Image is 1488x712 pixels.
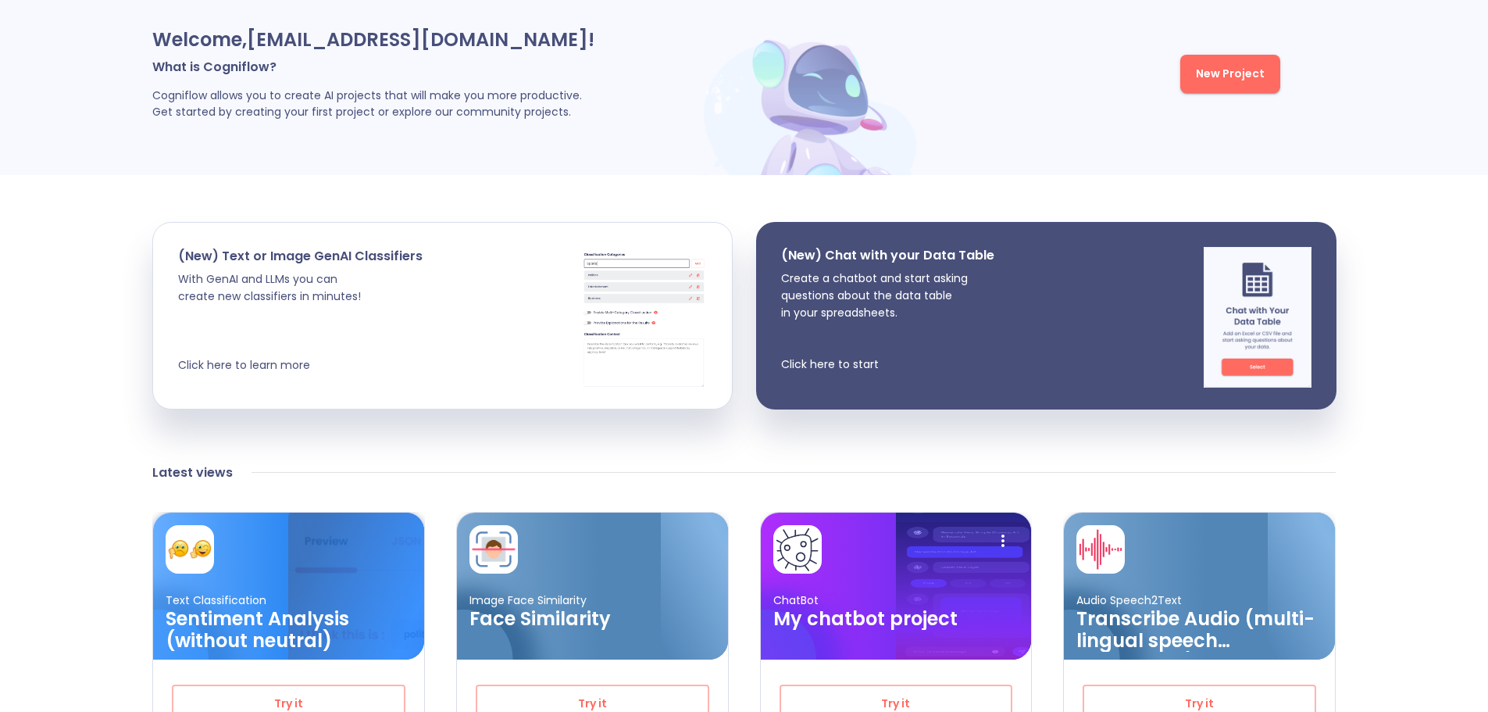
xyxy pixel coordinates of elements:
[166,593,412,608] p: Text Classification
[1196,64,1265,84] span: New Project
[699,27,926,175] img: header robot
[1076,593,1322,608] p: Audio Speech2Text
[457,564,562,660] img: card ellipse
[168,528,212,571] img: card avatar
[472,528,516,571] img: card avatar
[166,608,412,652] h3: Sentiment Analysis (without neutral)
[152,465,233,481] h4: Latest views
[776,528,819,571] img: card avatar
[781,247,994,263] p: (New) Chat with your Data Table
[581,248,707,388] img: cards stack img
[1204,247,1311,388] img: chat img
[1076,608,1322,652] h3: Transcribe Audio (multi-lingual speech recognition)
[1079,528,1122,571] img: card avatar
[773,608,1019,630] h3: My chatbot project
[178,248,423,264] p: (New) Text or Image GenAI Classifiers
[773,593,1019,608] p: ChatBot
[1180,55,1280,93] button: New Project
[152,59,699,75] p: What is Cogniflow?
[152,88,699,120] p: Cogniflow allows you to create AI projects that will make you more productive. Get started by cre...
[152,27,699,52] p: Welcome, [EMAIL_ADDRESS][DOMAIN_NAME] !
[469,608,715,630] h3: Face Similarity
[288,513,423,712] img: card background
[178,270,423,374] p: With GenAI and LLMs you can create new classifiers in minutes! Click here to learn more
[469,593,715,608] p: Image Face Similarity
[781,270,994,373] p: Create a chatbot and start asking questions about the data table in your spreadsheets. Click here...
[1064,564,1169,660] img: card ellipse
